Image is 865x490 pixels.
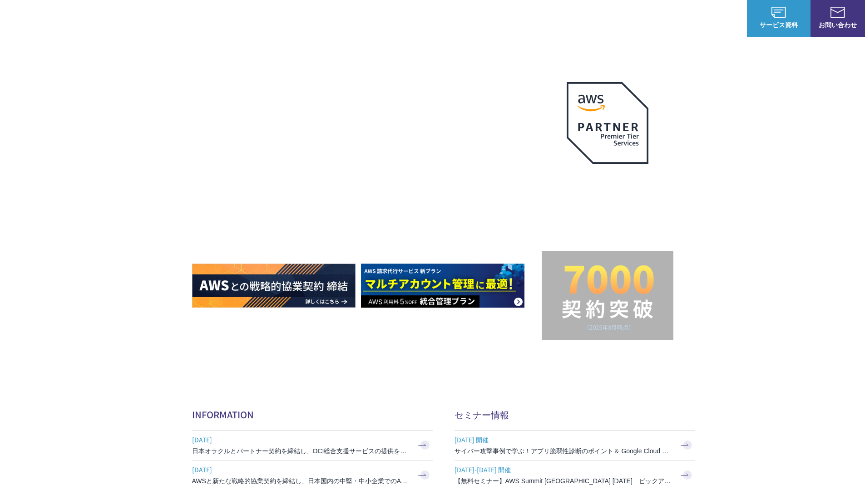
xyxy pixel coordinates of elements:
[455,476,672,485] h3: 【無料セミナー】AWS Summit [GEOGRAPHIC_DATA] [DATE] ピックアップセッション
[455,431,695,460] a: [DATE] 開催 サイバー攻撃事例で学ぶ！アプリ脆弱性診断のポイント＆ Google Cloud セキュリティ対策
[192,463,410,476] span: [DATE]
[455,408,695,421] h2: セミナー情報
[567,82,648,164] img: AWSプレミアティアサービスパートナー
[192,476,410,485] h3: AWSと新たな戦略的協業契約を締結し、日本国内の中堅・中小企業でのAWS活用を加速
[455,461,695,490] a: [DATE]-[DATE] 開催 【無料セミナー】AWS Summit [GEOGRAPHIC_DATA] [DATE] ピックアップセッション
[192,431,433,460] a: [DATE] 日本オラクルとパートナー契約を締結し、OCI総合支援サービスの提供を開始
[361,264,524,308] img: AWS請求代行サービス 統合管理プラン
[771,7,786,18] img: AWS総合支援サービス C-Chorus サービス資料
[473,14,507,23] p: サービス
[525,14,598,23] p: 業種別ソリューション
[747,20,811,29] span: サービス資料
[556,175,659,210] p: 最上位プレミアティア サービスパートナー
[830,7,845,18] img: お問い合わせ
[712,14,738,23] a: ログイン
[104,9,170,28] span: NHN テコラス AWS総合支援サービス
[811,20,865,29] span: お問い合わせ
[14,7,170,29] a: AWS総合支援サービス C-Chorus NHN テコラスAWS総合支援サービス
[455,446,672,456] h3: サイバー攻撃事例で学ぶ！アプリ脆弱性診断のポイント＆ Google Cloud セキュリティ対策
[455,463,672,476] span: [DATE]-[DATE] 開催
[192,446,410,456] h3: 日本オラクルとパートナー契約を締結し、OCI総合支援サービスの提供を開始
[192,149,542,236] h1: AWS ジャーニーの 成功を実現
[192,408,433,421] h2: INFORMATION
[455,433,672,446] span: [DATE] 開催
[616,14,642,23] a: 導入事例
[192,433,410,446] span: [DATE]
[192,461,433,490] a: [DATE] AWSと新たな戦略的協業契約を締結し、日本国内の中堅・中小企業でのAWS活用を加速
[597,175,618,188] em: AWS
[560,265,655,331] img: 契約件数
[192,100,542,140] p: AWSの導入からコスト削減、 構成・運用の最適化からデータ活用まで 規模や業種業態を問わない マネージドサービスで
[192,264,356,308] img: AWSとの戦略的協業契約 締結
[433,14,455,23] p: 強み
[660,14,694,23] p: ナレッジ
